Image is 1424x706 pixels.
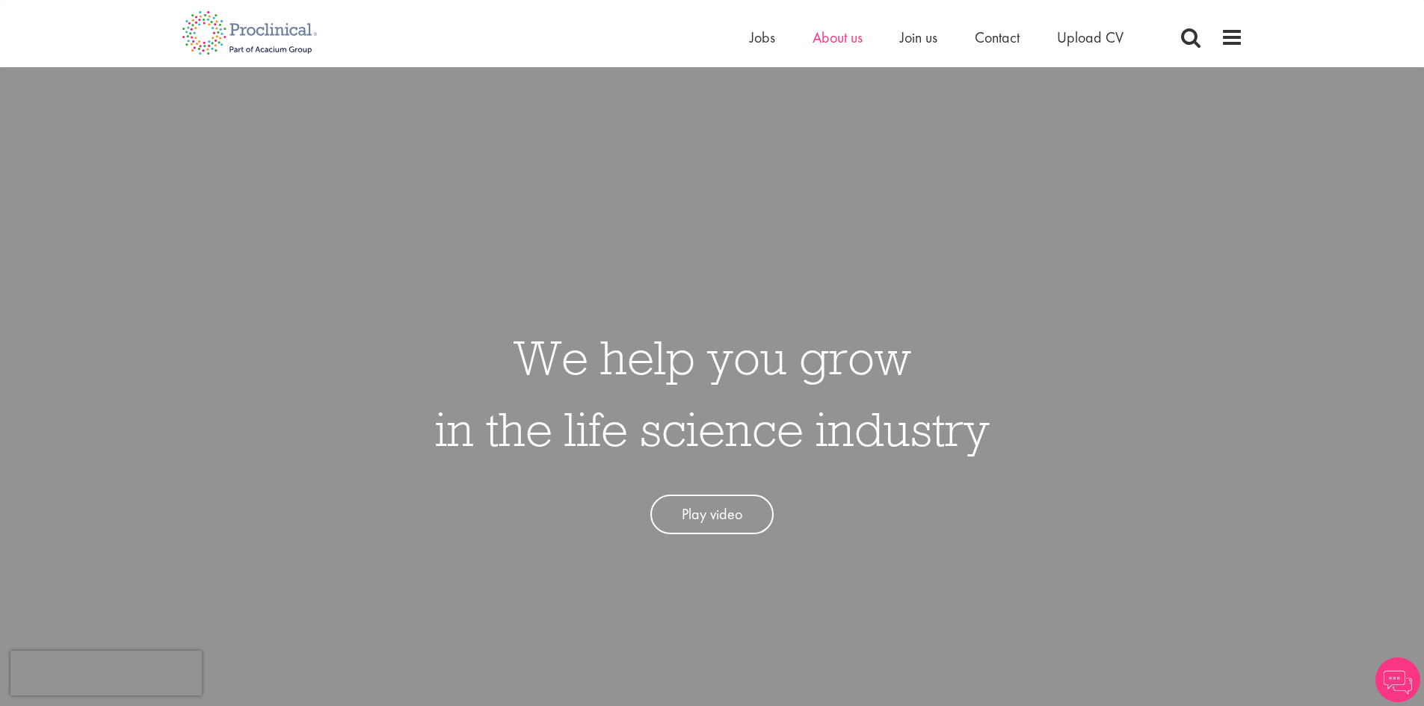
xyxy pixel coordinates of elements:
[650,495,774,534] a: Play video
[975,28,1020,47] a: Contact
[813,28,863,47] a: About us
[750,28,775,47] a: Jobs
[435,321,990,465] h1: We help you grow in the life science industry
[1375,657,1420,702] img: Chatbot
[1057,28,1124,47] a: Upload CV
[900,28,937,47] a: Join us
